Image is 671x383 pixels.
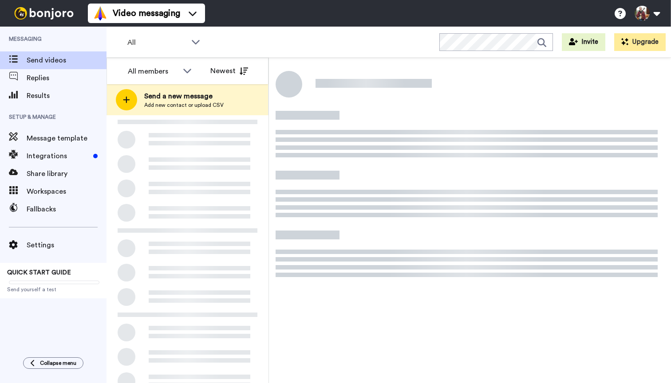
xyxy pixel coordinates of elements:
span: QUICK START GUIDE [7,270,71,276]
button: Invite [562,33,605,51]
span: Integrations [27,151,90,161]
span: Replies [27,73,107,83]
span: Settings [27,240,107,250]
span: Workspaces [27,186,107,197]
span: Fallbacks [27,204,107,215]
button: Newest [204,62,255,80]
span: Add new contact or upload CSV [144,102,224,109]
span: Send a new message [144,91,224,102]
span: Message template [27,133,107,144]
span: Share library [27,168,107,179]
img: bj-logo-header-white.svg [11,7,77,20]
button: Collapse menu [23,357,83,369]
span: Video messaging [113,7,180,20]
span: All [127,37,187,48]
button: Upgrade [614,33,666,51]
span: Send videos [27,55,107,66]
div: All members [128,66,178,77]
span: Collapse menu [40,360,76,367]
img: vm-color.svg [93,6,107,20]
span: Send yourself a test [7,286,99,293]
span: Results [27,90,107,101]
